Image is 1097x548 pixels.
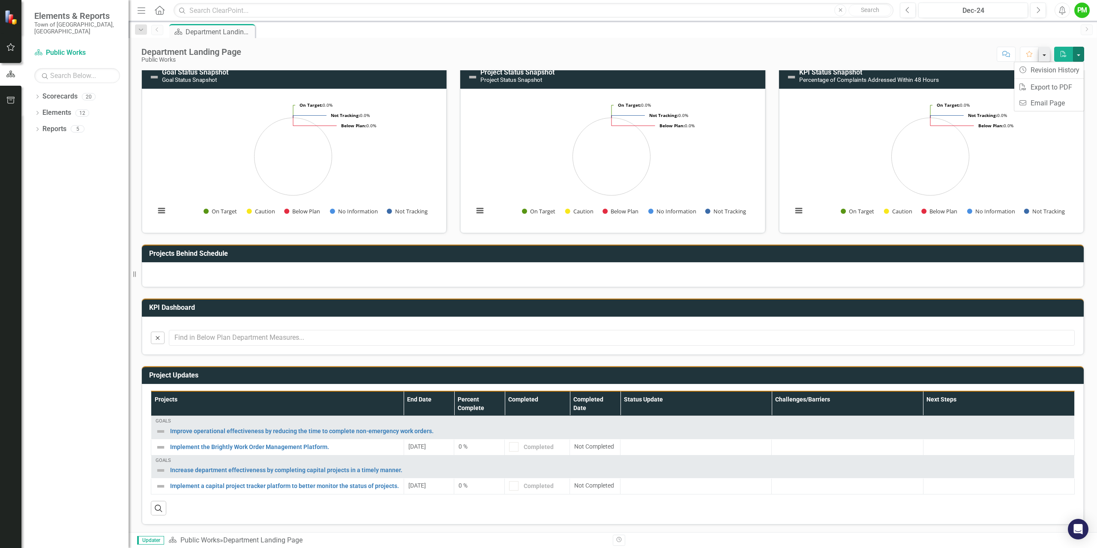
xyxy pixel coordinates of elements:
a: Scorecards [42,92,78,102]
text: 0.0% [341,123,376,129]
a: Reports [42,124,66,134]
text: 0.0% [968,112,1007,118]
div: » [168,536,606,545]
div: Department Landing Page [186,27,253,37]
div: Goals [156,458,1070,463]
td: Double-Click to Edit [454,439,505,455]
img: Not Defined [156,481,166,491]
small: Project Status Snapshot [480,76,542,83]
text: 0.0% [978,123,1013,129]
tspan: On Target: [618,102,641,108]
a: Revision History [1014,62,1084,78]
span: Updater [137,536,164,545]
img: Not Defined [149,72,159,82]
button: View chart menu, Chart [156,205,168,217]
div: Not Completed [574,481,616,490]
td: Double-Click to Edit [772,439,923,455]
small: Town of [GEOGRAPHIC_DATA], [GEOGRAPHIC_DATA] [34,21,120,35]
h3: Project Updates [149,371,1079,379]
svg: Interactive chart [788,96,1073,224]
tspan: Not Tracking: [649,112,678,118]
td: Double-Click to Edit Right Click for Context Menu [151,439,404,455]
td: Double-Click to Edit [923,479,1074,494]
a: Project Status Snapshot [480,68,554,76]
img: Not Defined [156,426,166,437]
a: Export to PDF [1014,79,1084,95]
button: Show Below Plan [921,207,958,215]
div: Public Works [141,57,241,63]
tspan: On Target: [937,102,960,108]
a: Improve operational effectiveness by reducing the time to complete non-emergency work orders. [170,428,1070,434]
td: Double-Click to Edit [620,439,772,455]
td: Double-Click to Edit Right Click for Context Menu [151,479,404,494]
td: Double-Click to Edit [923,439,1074,455]
button: View chart menu, Chart [474,205,486,217]
button: Show Below Plan [284,207,321,215]
button: PM [1074,3,1090,18]
button: Search [848,4,891,16]
button: View chart menu, Chart [793,205,805,217]
a: Elements [42,108,71,118]
td: Double-Click to Edit [454,479,505,494]
button: Show Not Tracking [1024,207,1065,215]
span: [DATE] [408,482,426,489]
button: Show Caution [884,207,912,215]
div: 5 [71,126,84,133]
text: 0.0% [937,102,970,108]
img: Not Defined [468,72,478,82]
div: Department Landing Page [223,536,303,544]
div: Department Landing Page [141,47,241,57]
tspan: Below Plan: [978,123,1004,129]
input: Search Below... [34,68,120,83]
button: Show No Information [967,207,1015,215]
button: Show On Target [204,207,237,215]
input: Find in Below Plan Department Measures... [169,330,1075,346]
text: 0.0% [659,123,695,129]
a: Public Works [34,48,120,58]
tspan: Not Tracking: [968,112,997,118]
div: Not Completed [574,442,616,451]
td: Double-Click to Edit Right Click for Context Menu [151,416,1075,439]
img: Not Defined [156,442,166,452]
tspan: On Target: [300,102,323,108]
td: Double-Click to Edit [620,479,772,494]
small: Percentage of Complaints Addressed Within 48 Hours [799,76,939,83]
button: Show No Information [648,207,696,215]
div: Open Intercom Messenger [1068,519,1088,539]
button: Show Not Tracking [387,207,428,215]
small: Goal Status Snapshot [162,76,217,83]
img: Not Defined [786,72,797,82]
div: Goals [156,419,1070,424]
a: Implement the Brightly Work Order Management Platform. [170,444,399,450]
text: Caution [892,207,912,215]
button: Show Caution [565,207,593,215]
a: KPI Status Snapshot [799,68,862,76]
button: Show No Information [330,207,378,215]
h3: Projects Behind Schedule [149,250,1079,258]
button: Show On Target [841,207,875,215]
button: Show Below Plan [602,207,639,215]
div: Chart. Highcharts interactive chart. [151,96,438,224]
button: Show Not Tracking [705,207,746,215]
td: Double-Click to Edit [772,479,923,494]
a: Implement a capital project tracker platform to better monitor the status of projects. [170,483,399,489]
text: 0.0% [618,102,651,108]
a: Public Works [180,536,220,544]
img: ClearPoint Strategy [4,10,19,25]
span: Elements & Reports [34,11,120,21]
h3: KPI Dashboard [149,304,1079,311]
a: Goal Status Snapshot [162,68,228,76]
svg: Interactive chart [151,96,435,224]
text: 0.0% [300,102,333,108]
div: 12 [75,109,89,117]
span: [DATE] [408,443,426,450]
tspan: Not Tracking: [331,112,360,118]
svg: Interactive chart [469,96,754,224]
tspan: Below Plan: [341,123,366,129]
span: Search [861,6,879,13]
div: 0 % [459,481,500,490]
button: Dec-24 [918,3,1028,18]
tspan: Below Plan: [659,123,685,129]
text: 0.0% [331,112,370,118]
div: 20 [82,93,96,100]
